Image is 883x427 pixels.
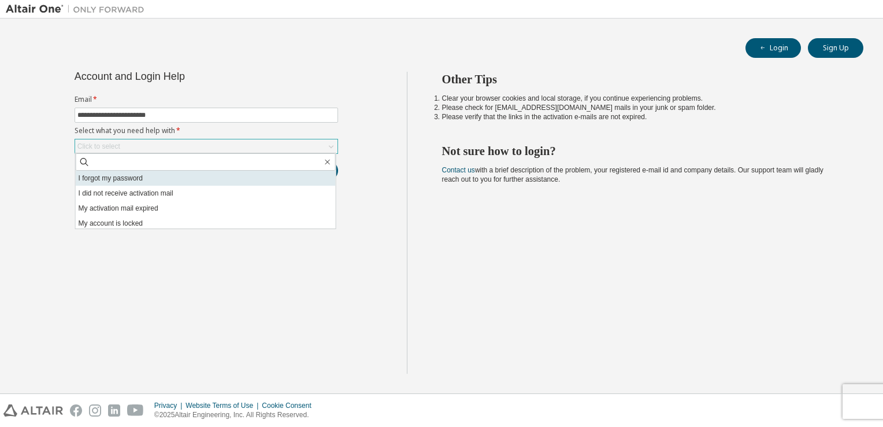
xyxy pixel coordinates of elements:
[442,112,843,122] li: Please verify that the links in the activation e-mails are not expired.
[442,166,823,183] span: with a brief description of the problem, your registered e-mail id and company details. Our suppo...
[442,94,843,103] li: Clear your browser cookies and local storage, if you continue experiencing problems.
[442,103,843,112] li: Please check for [EMAIL_ADDRESS][DOMAIN_NAME] mails in your junk or spam folder.
[808,38,863,58] button: Sign Up
[6,3,150,15] img: Altair One
[185,401,262,410] div: Website Terms of Use
[89,404,101,417] img: instagram.svg
[70,404,82,417] img: facebook.svg
[108,404,120,417] img: linkedin.svg
[442,72,843,87] h2: Other Tips
[75,126,338,135] label: Select what you need help with
[154,410,318,420] p: © 2025 Altair Engineering, Inc. All Rights Reserved.
[3,404,63,417] img: altair_logo.svg
[76,171,336,186] li: I forgot my password
[75,95,338,104] label: Email
[75,139,337,153] div: Click to select
[127,404,144,417] img: youtube.svg
[262,401,318,410] div: Cookie Consent
[442,143,843,159] h2: Not sure how to login?
[77,142,120,151] div: Click to select
[442,166,475,174] a: Contact us
[745,38,801,58] button: Login
[154,401,185,410] div: Privacy
[75,72,285,81] div: Account and Login Help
